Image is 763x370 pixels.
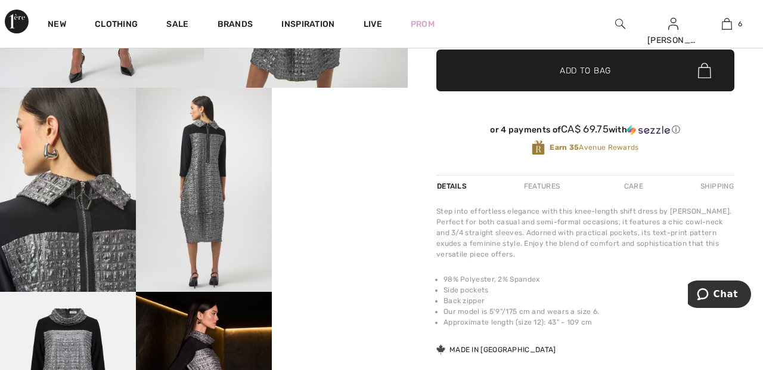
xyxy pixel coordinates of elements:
img: My Info [668,17,678,31]
a: Prom [411,18,435,30]
span: CA$ 69.75 [561,123,609,135]
li: Side pockets [443,285,734,295]
strong: Earn 35 [550,143,579,152]
span: Avenue Rewards [550,142,638,153]
div: or 4 payments of with [436,124,734,135]
img: 1ère Avenue [5,10,29,33]
span: Add to Bag [560,64,611,77]
div: Step into effortless elegance with this knee-length shift dress by [PERSON_NAME]. Perfect for bot... [436,206,734,260]
img: My Bag [722,17,732,31]
span: Inspiration [281,19,334,32]
img: search the website [615,17,625,31]
img: Avenue Rewards [532,140,545,156]
img: Bag.svg [698,63,711,78]
a: Sign In [668,18,678,29]
a: Live [364,18,382,30]
img: Knee-Length Shift Dress Style 254057. 4 [136,88,272,292]
div: or 4 payments ofCA$ 69.75withSezzle Click to learn more about Sezzle [436,124,734,140]
button: Add to Bag [436,50,734,91]
a: Brands [218,19,253,32]
div: Care [614,175,653,197]
li: 98% Polyester, 2% Spandex [443,274,734,285]
a: Clothing [95,19,138,32]
li: Back zipper [443,295,734,306]
iframe: Opens a widget where you can chat to one of our agents [688,280,751,310]
div: Made in [GEOGRAPHIC_DATA] [436,344,556,355]
li: Our model is 5'9"/175 cm and wears a size 6. [443,306,734,317]
img: Sezzle [627,125,670,135]
video: Your browser does not support the video tag. [272,88,408,156]
div: Details [436,175,470,197]
div: Features [514,175,570,197]
li: Approximate length (size 12): 43" - 109 cm [443,317,734,328]
a: Sale [166,19,188,32]
span: 6 [738,18,742,29]
div: [PERSON_NAME] [647,34,700,47]
div: Shipping [697,175,734,197]
a: 6 [700,17,753,31]
a: New [48,19,66,32]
